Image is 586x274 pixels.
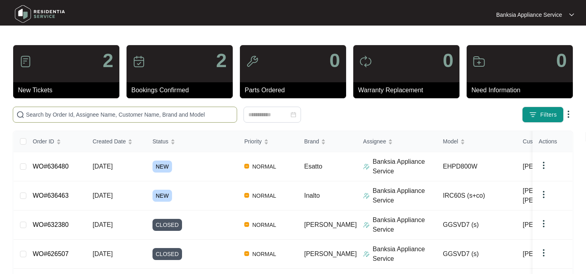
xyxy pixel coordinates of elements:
th: Actions [533,131,572,152]
span: [DATE] [93,163,113,170]
img: Assigner Icon [363,251,370,257]
th: Brand [298,131,357,152]
img: dropdown arrow [539,161,548,170]
img: Assigner Icon [363,163,370,170]
button: filter iconFilters [522,107,564,123]
span: [PERSON_NAME]... [523,249,581,259]
th: Created Date [86,131,146,152]
p: New Tickets [18,85,119,95]
img: icon [19,55,32,68]
span: Esatto [304,163,322,170]
td: EHPD800W [437,152,517,181]
p: Banksia Appliance Service [373,215,437,234]
p: 0 [556,51,567,70]
span: CLOSED [152,248,182,260]
span: [PERSON_NAME] [304,250,357,257]
span: Status [152,137,168,146]
img: dropdown arrow [539,190,548,199]
span: NORMAL [249,220,279,230]
p: Parts Ordered [245,85,346,95]
span: Inalto [304,192,320,199]
span: [PERSON_NAME] [304,221,357,228]
span: CLOSED [152,219,182,231]
a: WO#636463 [33,192,69,199]
img: Vercel Logo [244,164,249,169]
span: [DATE] [93,250,113,257]
span: NORMAL [249,191,279,201]
img: Assigner Icon [363,222,370,228]
p: Need Information [471,85,573,95]
img: Assigner Icon [363,193,370,199]
p: 0 [329,51,340,70]
img: Vercel Logo [244,222,249,227]
img: filter icon [529,111,537,119]
img: icon [473,55,485,68]
span: [PERSON_NAME] [523,220,576,230]
span: [PERSON_NAME] [523,162,576,171]
img: search-icon [16,111,24,119]
p: Bookings Confirmed [131,85,233,95]
img: residentia service logo [12,2,68,26]
p: 2 [216,51,227,70]
img: icon [359,55,372,68]
a: WO#636480 [33,163,69,170]
span: Brand [304,137,319,146]
span: [DATE] [93,221,113,228]
span: Order ID [33,137,54,146]
p: Warranty Replacement [358,85,459,95]
td: IRC60S (s+co) [437,181,517,210]
td: GGSVD7 (s) [437,240,517,269]
span: Priority [244,137,262,146]
a: WO#626507 [33,250,69,257]
p: 2 [103,51,113,70]
span: NEW [152,161,172,173]
p: Banksia Appliance Service [373,157,437,176]
span: Model [443,137,458,146]
span: Assignee [363,137,386,146]
img: Vercel Logo [244,251,249,256]
p: 0 [443,51,453,70]
img: dropdown arrow [539,248,548,258]
a: WO#632380 [33,221,69,228]
img: dropdown arrow [564,109,573,119]
th: Assignee [357,131,437,152]
th: Status [146,131,238,152]
span: NEW [152,190,172,202]
p: Banksia Appliance Service [373,244,437,264]
span: NORMAL [249,162,279,171]
img: icon [246,55,259,68]
th: Order ID [26,131,86,152]
th: Priority [238,131,298,152]
td: GGSVD7 (s) [437,210,517,240]
th: Model [437,131,517,152]
img: icon [133,55,145,68]
p: Banksia Appliance Service [373,186,437,205]
img: Vercel Logo [244,193,249,198]
span: Created Date [93,137,126,146]
span: [PERSON_NAME] [PERSON_NAME].. [523,186,586,205]
img: dropdown arrow [569,13,574,17]
span: NORMAL [249,249,279,259]
p: Banksia Appliance Service [496,11,562,19]
span: [DATE] [93,192,113,199]
img: dropdown arrow [539,219,548,228]
span: Customer Name [523,137,564,146]
input: Search by Order Id, Assignee Name, Customer Name, Brand and Model [26,110,234,119]
span: Filters [540,111,557,119]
